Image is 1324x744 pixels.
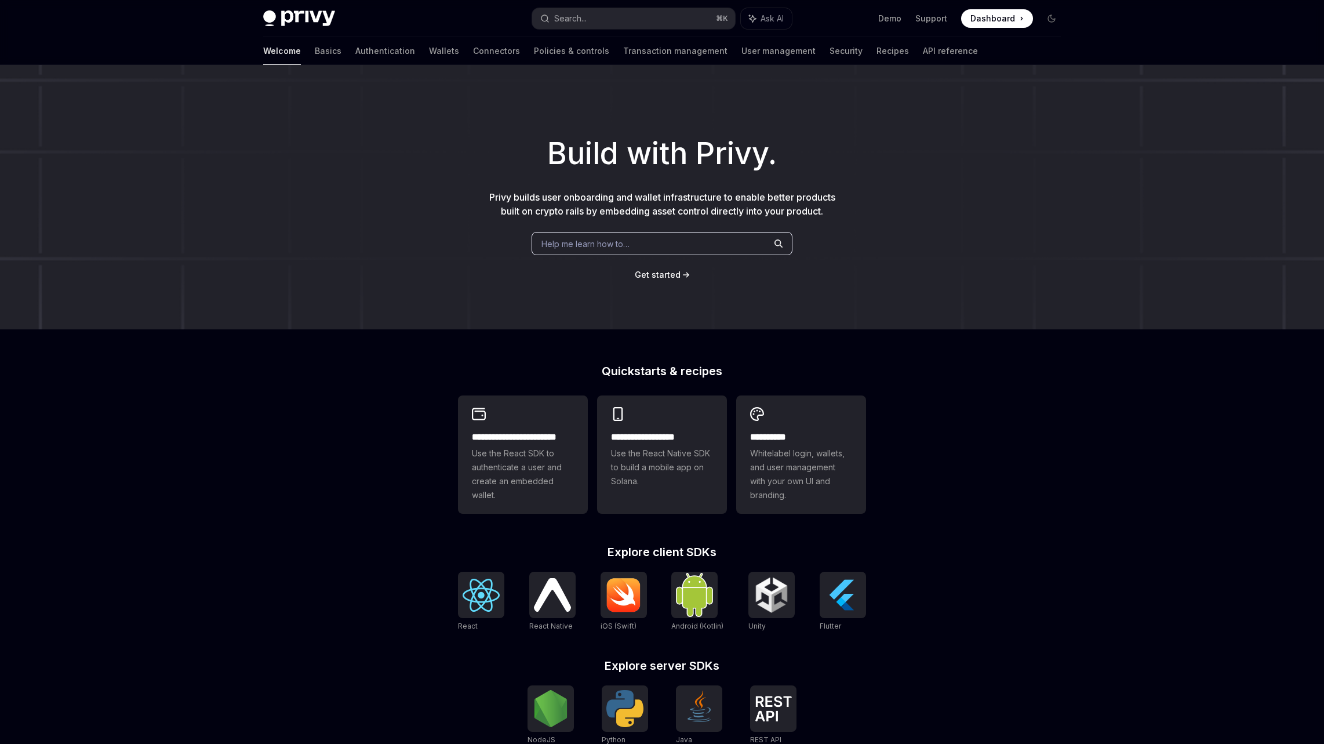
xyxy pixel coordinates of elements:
img: REST API [755,696,792,721]
img: React [463,579,500,612]
a: UnityUnity [748,572,795,632]
button: Search...⌘K [532,8,735,29]
a: Basics [315,37,341,65]
img: Java [681,690,718,727]
a: Authentication [355,37,415,65]
h2: Quickstarts & recipes [458,365,866,377]
span: Dashboard [970,13,1015,24]
a: Transaction management [623,37,728,65]
a: Recipes [876,37,909,65]
img: Android (Kotlin) [676,573,713,616]
a: Support [915,13,947,24]
a: Dashboard [961,9,1033,28]
span: Flutter [820,622,841,630]
h2: Explore server SDKs [458,660,866,672]
a: Android (Kotlin)Android (Kotlin) [671,572,723,632]
img: Unity [753,576,790,614]
span: Ask AI [761,13,784,24]
span: Android (Kotlin) [671,622,723,630]
span: Get started [635,270,681,280]
span: ⌘ K [716,14,728,23]
img: iOS (Swift) [605,578,642,612]
a: User management [741,37,816,65]
span: Use the React Native SDK to build a mobile app on Solana. [611,447,713,488]
a: Welcome [263,37,301,65]
a: ReactReact [458,572,504,632]
button: Ask AI [741,8,792,29]
h2: Explore client SDKs [458,546,866,558]
span: React Native [529,622,573,630]
span: NodeJS [528,735,555,744]
a: **** **** **** ***Use the React Native SDK to build a mobile app on Solana. [597,395,727,514]
a: iOS (Swift)iOS (Swift) [601,572,647,632]
a: **** *****Whitelabel login, wallets, and user management with your own UI and branding. [736,395,866,514]
span: Java [676,735,692,744]
a: Get started [635,269,681,281]
img: Python [606,690,643,727]
button: Toggle dark mode [1042,9,1061,28]
img: NodeJS [532,690,569,727]
span: Whitelabel login, wallets, and user management with your own UI and branding. [750,447,852,502]
a: API reference [923,37,978,65]
h1: Build with Privy. [19,131,1305,176]
img: dark logo [263,10,335,27]
span: REST API [750,735,781,744]
span: Help me learn how to… [541,238,630,250]
a: Policies & controls [534,37,609,65]
span: iOS (Swift) [601,622,636,630]
img: Flutter [824,576,861,614]
span: Privy builds user onboarding and wallet infrastructure to enable better products built on crypto ... [489,191,835,217]
a: React NativeReact Native [529,572,576,632]
span: React [458,622,478,630]
a: Wallets [429,37,459,65]
span: Use the React SDK to authenticate a user and create an embedded wallet. [472,447,574,502]
span: Unity [748,622,766,630]
a: FlutterFlutter [820,572,866,632]
a: Connectors [473,37,520,65]
div: Search... [554,12,587,26]
span: Python [602,735,625,744]
a: Security [830,37,863,65]
a: Demo [878,13,901,24]
img: React Native [534,578,571,611]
